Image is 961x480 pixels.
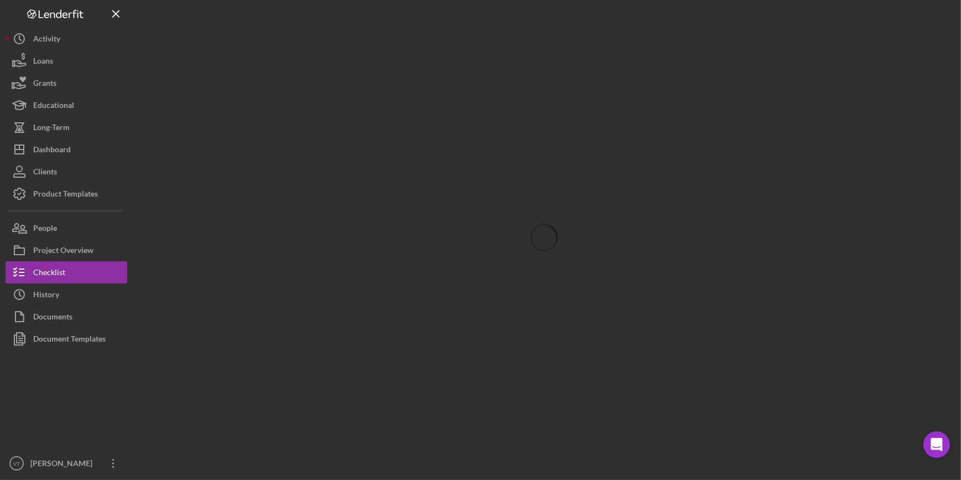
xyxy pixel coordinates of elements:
div: History [33,283,59,308]
div: Dashboard [33,138,71,163]
div: Document Templates [33,328,106,353]
div: [PERSON_NAME] [28,452,100,477]
button: Product Templates [6,183,127,205]
button: Activity [6,28,127,50]
button: History [6,283,127,306]
div: Grants [33,72,56,97]
text: VT [13,461,20,467]
button: Documents [6,306,127,328]
button: Document Templates [6,328,127,350]
div: Long-Term [33,116,70,141]
div: Educational [33,94,74,119]
button: Project Overview [6,239,127,261]
div: Clients [33,161,57,185]
button: VT[PERSON_NAME] [6,452,127,474]
button: Long-Term [6,116,127,138]
div: Product Templates [33,183,98,208]
div: Documents [33,306,72,331]
button: Grants [6,72,127,94]
button: Clients [6,161,127,183]
button: Educational [6,94,127,116]
div: Activity [33,28,60,53]
div: People [33,217,57,242]
button: Checklist [6,261,127,283]
div: Checklist [33,261,65,286]
button: People [6,217,127,239]
div: Open Intercom Messenger [923,431,950,458]
div: Loans [33,50,53,75]
button: Dashboard [6,138,127,161]
button: Loans [6,50,127,72]
div: Project Overview [33,239,93,264]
